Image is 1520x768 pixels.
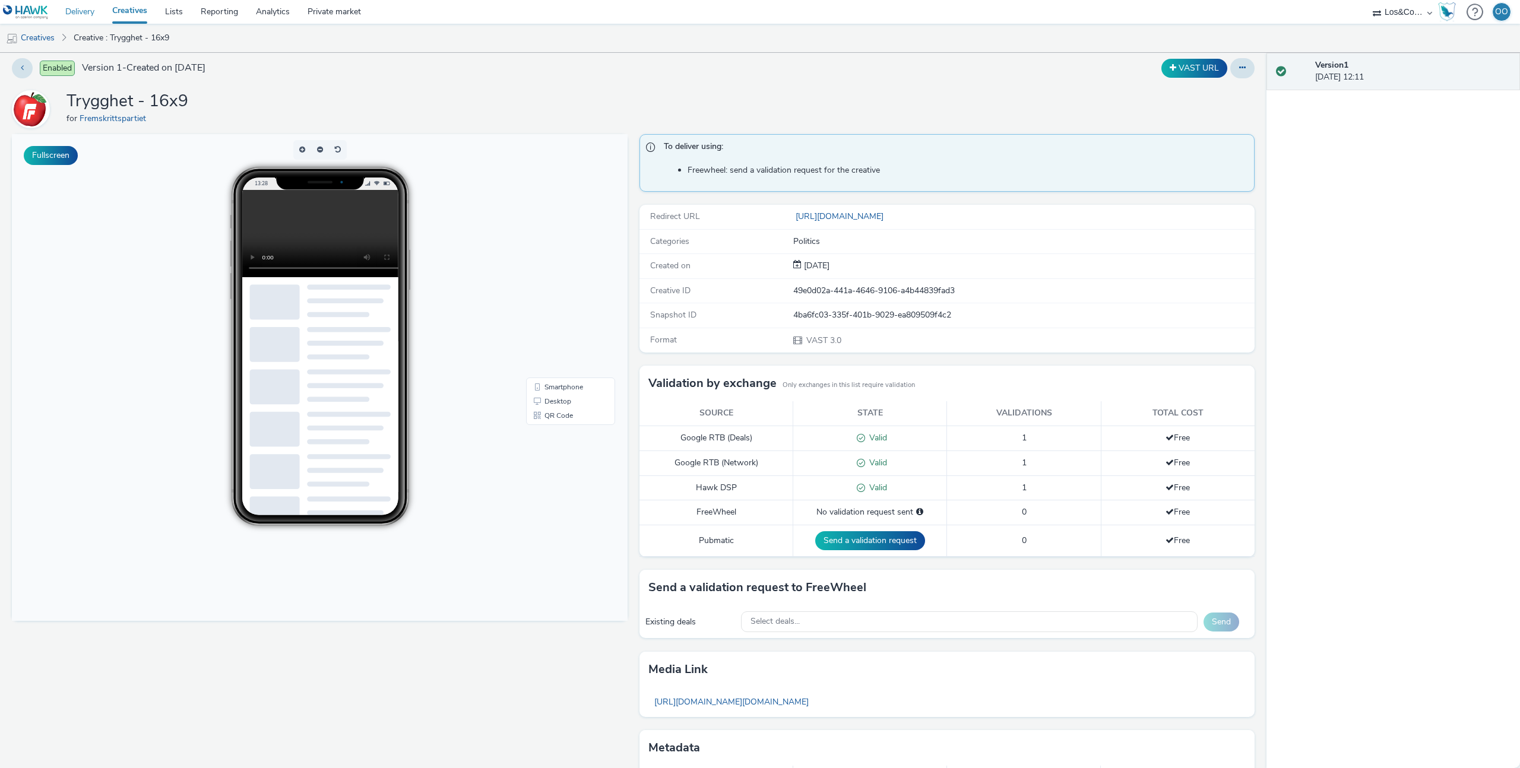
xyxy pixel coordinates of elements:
[1101,401,1255,426] th: Total cost
[688,164,1249,176] li: Freewheel: send a validation request for the creative
[865,482,887,493] span: Valid
[1438,2,1456,21] img: Hawk Academy
[802,260,829,271] span: [DATE]
[1022,482,1027,493] span: 1
[639,401,793,426] th: Source
[916,506,923,518] div: Please select a deal below and click on Send to send a validation request to FreeWheel.
[947,401,1101,426] th: Validations
[865,432,887,443] span: Valid
[802,260,829,272] div: Creation 28 August 2025, 12:11
[68,24,175,52] a: Creative : Trygghet - 16x9
[865,457,887,468] span: Valid
[783,380,915,390] small: Only exchanges in this list require validation
[1022,506,1027,518] span: 0
[650,236,689,247] span: Categories
[648,739,700,757] h3: Metadata
[66,113,80,124] span: for
[517,246,601,260] li: Smartphone
[517,274,601,288] li: QR Code
[793,211,888,222] a: [URL][DOMAIN_NAME]
[650,309,696,320] span: Snapshot ID
[650,285,691,296] span: Creative ID
[648,579,866,596] h3: Send a validation request to FreeWheel
[66,90,188,113] h1: Trygghet - 16x9
[793,309,1254,321] div: 4ba6fc03-335f-401b-9029-ea809509f4c2
[80,113,151,124] a: Fremskrittspartiet
[533,278,561,285] span: QR Code
[14,92,48,126] img: Fremskrittspartiet
[533,264,559,271] span: Desktop
[1166,432,1190,443] span: Free
[793,285,1254,297] div: 49e0d02a-441a-4646-9106-a4b44839fad3
[1158,59,1230,78] div: Duplicate the creative as a VAST URL
[1022,432,1027,443] span: 1
[1022,457,1027,468] span: 1
[1166,482,1190,493] span: Free
[645,616,736,628] div: Existing deals
[648,661,708,678] h3: Media link
[1315,59,1348,71] strong: Version 1
[1438,2,1461,21] a: Hawk Academy
[648,690,815,713] a: [URL][DOMAIN_NAME][DOMAIN_NAME]
[1166,506,1190,518] span: Free
[639,525,793,556] td: Pubmatic
[1166,535,1190,546] span: Free
[533,249,571,256] span: Smartphone
[815,531,925,550] button: Send a validation request
[82,61,205,75] span: Version 1 - Created on [DATE]
[639,500,793,525] td: FreeWheel
[650,260,691,271] span: Created on
[6,33,18,45] img: mobile
[1166,457,1190,468] span: Free
[1022,535,1027,546] span: 0
[242,46,255,52] span: 13:28
[650,334,677,345] span: Format
[1495,3,1508,21] div: OO
[793,401,947,426] th: State
[517,260,601,274] li: Desktop
[1315,59,1510,84] div: [DATE] 12:11
[648,375,777,392] h3: Validation by exchange
[12,103,55,115] a: Fremskrittspartiet
[1204,613,1239,631] button: Send
[793,236,1254,247] div: Politics
[639,475,793,500] td: Hawk DSP
[639,426,793,450] td: Google RTB (Deals)
[750,617,800,627] span: Select deals...
[3,5,49,20] img: undefined Logo
[639,450,793,475] td: Google RTB (Network)
[799,506,940,518] div: No validation request sent
[664,141,1243,156] span: To deliver using:
[805,335,841,346] span: VAST 3.0
[650,211,700,222] span: Redirect URL
[1161,59,1227,78] button: VAST URL
[24,146,78,165] button: Fullscreen
[40,61,75,76] span: Enabled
